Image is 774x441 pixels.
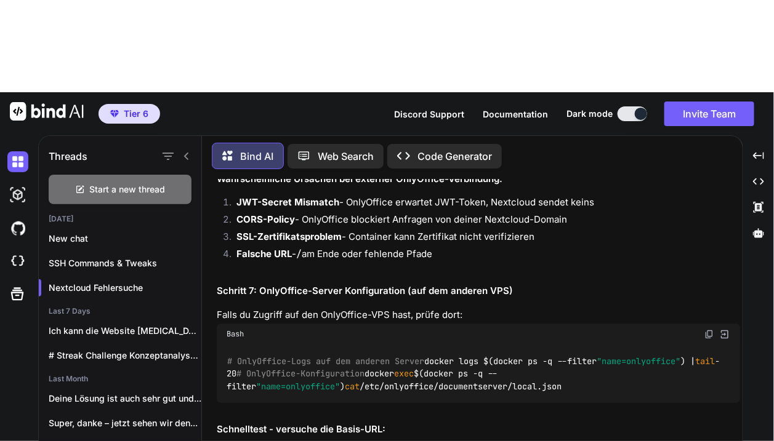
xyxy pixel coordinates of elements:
p: Falls du Zugriff auf den OnlyOffice-VPS hast, prüfe dort: [217,308,740,322]
span: # OnlyOffice-Konfiguration [236,368,365,379]
button: premiumTier 6 [99,104,160,124]
strong: Falsche URL [236,248,292,260]
span: Tier 6 [124,108,148,120]
p: Code Generator [417,149,492,164]
h2: Wahrscheinliche Ursachen bei externer OnlyOffice-Verbindung: [217,172,740,186]
h2: Schnelltest - versuche die Basis-URL: [217,423,740,437]
li: - OnlyOffice blockiert Anfragen von deiner Nextcloud-Domain [227,213,740,230]
img: Open in Browser [719,329,730,340]
span: tail [695,356,715,367]
li: - am Ende oder fehlende Pfade [227,247,740,264]
p: # Streak Challenge Konzeptanalyse & Ausarbeitung ##... [49,349,201,362]
span: # OnlyOffice-Logs auf dem anderen Server [227,356,424,367]
strong: SSL-Zertifikatsproblem [236,231,342,242]
h2: Last 7 Days [39,306,201,316]
span: exec [394,368,414,379]
p: Nextcloud Fehlersuche [49,282,201,294]
p: New chat [49,232,201,245]
img: premium [110,110,119,117]
p: Ich kann die Website [MEDICAL_DATA][DOMAIN_NAME] nicht direkt... [49,325,201,337]
span: Start a new thread [90,183,166,196]
img: cloudideIcon [7,251,28,272]
button: Discord Support [394,108,464,121]
img: githubDark [7,218,28,239]
h2: Last Month [39,374,201,384]
span: "name=onlyoffice" [256,381,340,392]
code: / [296,248,302,260]
h1: Threads [49,149,87,164]
img: darkAi-studio [7,185,28,205]
img: copy [704,330,714,340]
img: darkChat [7,151,28,172]
strong: CORS-Policy [236,213,295,225]
p: Bind AI [240,149,273,164]
button: Invite Team [664,101,754,126]
li: - OnlyOffice erwartet JWT-Token, Nextcloud sendet keins [227,196,740,213]
h2: Schritt 7: OnlyOffice-Server Konfiguration (auf dem anderen VPS) [217,284,740,298]
span: cat [345,381,360,392]
button: Documentation [483,108,548,121]
strong: JWT-Secret Mismatch [236,196,339,208]
span: "name=onlyoffice" [597,356,680,367]
img: Bind AI [10,102,84,121]
span: Dark mode [566,108,613,120]
h2: [DATE] [39,214,201,224]
p: Super, danke – jetzt sehen wir den... [49,417,201,429]
p: SSH Commands & Tweaks [49,257,201,269]
li: - Container kann Zertifikat nicht verifizieren [227,230,740,247]
p: Deine Lösung ist auch sehr gut und... [49,392,201,405]
span: Documentation [483,109,548,119]
p: Web Search [318,149,374,164]
code: docker logs $(docker ps -q --filter ) | -20 docker $(docker ps -q --filter ) /etc/onlyoffice/docu... [227,355,720,393]
span: Discord Support [394,109,464,119]
span: Bash [227,330,244,340]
